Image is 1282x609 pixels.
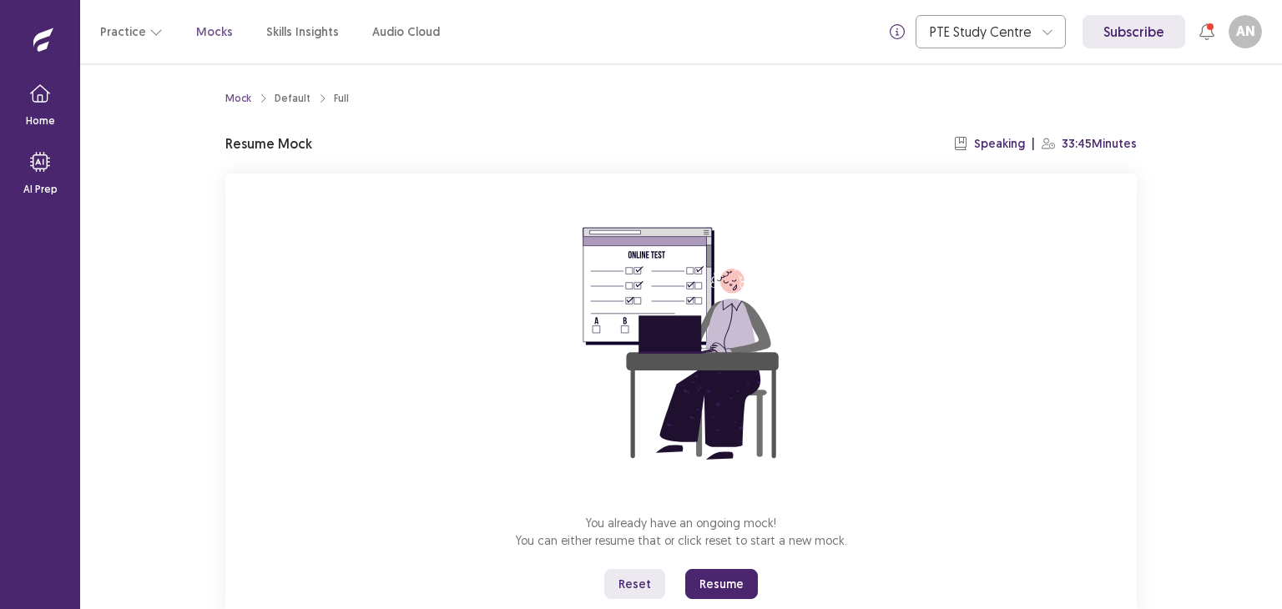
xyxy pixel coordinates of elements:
a: Mock [225,91,251,106]
button: info [882,17,912,47]
img: attend-mock [531,194,831,494]
a: Subscribe [1083,15,1185,48]
a: Mocks [196,23,233,41]
p: | [1032,135,1035,153]
p: Speaking [974,135,1025,153]
a: Audio Cloud [372,23,440,41]
a: Skills Insights [266,23,339,41]
p: Home [26,113,55,128]
button: Reset [604,569,665,599]
p: You already have an ongoing mock! You can either resume that or click reset to start a new mock. [516,514,847,549]
p: 33:45 Minutes [1062,135,1137,153]
nav: breadcrumb [225,91,349,106]
button: Resume [685,569,758,599]
p: Resume Mock [225,133,312,154]
div: Default [275,91,310,106]
div: PTE Study Centre [930,16,1033,48]
button: Practice [100,17,163,47]
button: AN [1229,15,1262,48]
div: Full [334,91,349,106]
p: AI Prep [23,182,58,197]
